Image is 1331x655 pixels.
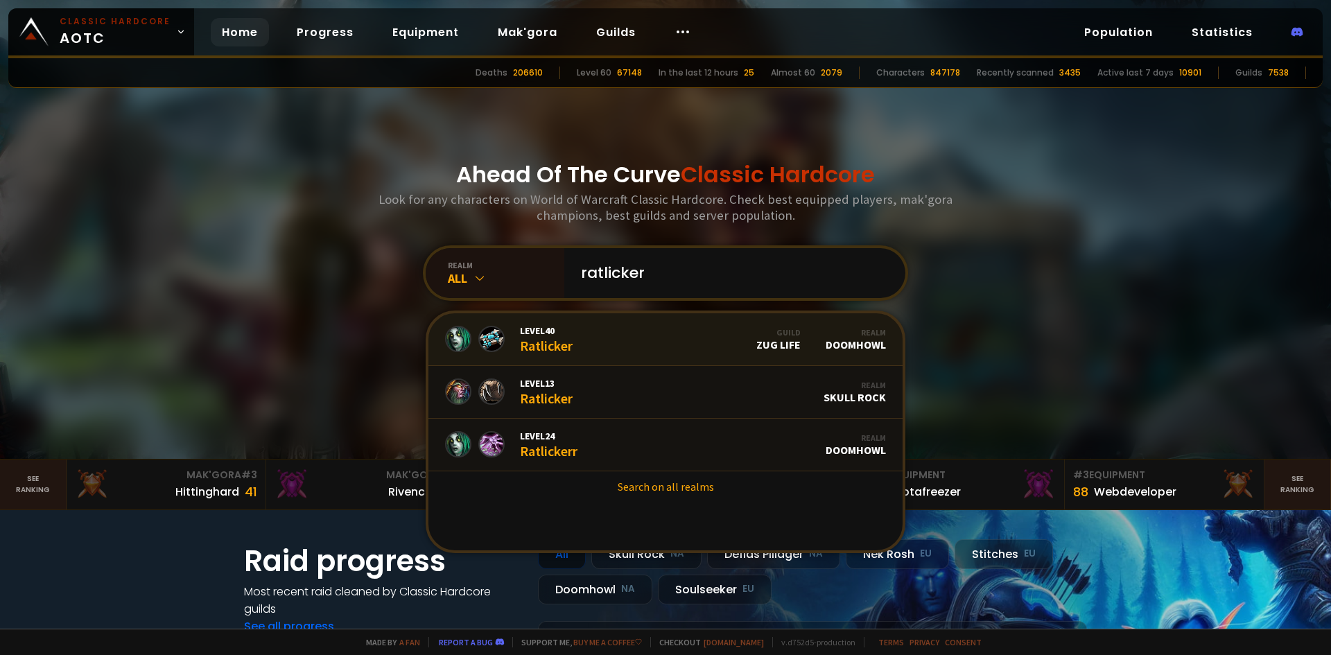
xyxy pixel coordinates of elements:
[826,327,886,351] div: Doomhowl
[1065,460,1264,509] a: #3Equipment88Webdeveloper
[878,637,904,647] a: Terms
[876,67,925,79] div: Characters
[756,327,801,351] div: Zug Life
[920,547,932,561] small: EU
[520,377,573,407] div: Ratlicker
[771,67,815,79] div: Almost 60
[585,18,647,46] a: Guilds
[487,18,568,46] a: Mak'gora
[873,468,1056,482] div: Equipment
[428,471,903,502] a: Search on all realms
[894,483,961,500] div: Notafreezer
[1235,67,1262,79] div: Guilds
[945,637,982,647] a: Consent
[621,582,635,596] small: NA
[826,433,886,443] div: Realm
[573,248,889,298] input: Search a character...
[1073,468,1089,482] span: # 3
[670,547,684,561] small: NA
[1179,67,1201,79] div: 10901
[476,67,507,79] div: Deaths
[742,582,754,596] small: EU
[241,468,257,482] span: # 3
[650,637,764,647] span: Checkout
[448,270,564,286] div: All
[1059,67,1081,79] div: 3435
[826,433,886,457] div: Doomhowl
[286,18,365,46] a: Progress
[846,539,949,569] div: Nek'Rosh
[373,191,958,223] h3: Look for any characters on World of Warcraft Classic Hardcore. Check best equipped players, mak'g...
[448,260,564,270] div: realm
[266,460,466,509] a: Mak'Gora#2Rivench100
[60,15,171,49] span: AOTC
[428,313,903,366] a: Level40RatlickerGuildZug LifeRealmDoomhowl
[244,583,521,618] h4: Most recent raid cleaned by Classic Hardcore guilds
[1264,460,1331,509] a: Seeranking
[512,637,642,647] span: Support me,
[8,8,194,55] a: Classic HardcoreAOTC
[1073,18,1164,46] a: Population
[175,483,239,500] div: Hittinghard
[591,539,702,569] div: Skull Rock
[520,324,573,337] span: Level 40
[399,637,420,647] a: a fan
[538,539,586,569] div: All
[826,327,886,338] div: Realm
[772,637,855,647] span: v. d752d5 - production
[1094,483,1176,500] div: Webdeveloper
[388,483,432,500] div: Rivench
[1024,547,1036,561] small: EU
[707,539,840,569] div: Defias Pillager
[1268,67,1289,79] div: 7538
[358,637,420,647] span: Made by
[428,366,903,419] a: Level13RatlickerRealmSkull Rock
[538,575,652,604] div: Doomhowl
[520,430,577,442] span: Level 24
[681,159,875,190] span: Classic Hardcore
[60,15,171,28] small: Classic Hardcore
[821,67,842,79] div: 2079
[1073,468,1255,482] div: Equipment
[658,575,772,604] div: Soulseeker
[428,419,903,471] a: Level24RatlickerrRealmDoomhowl
[275,468,457,482] div: Mak'Gora
[756,327,801,338] div: Guild
[617,67,642,79] div: 67148
[577,67,611,79] div: Level 60
[1181,18,1264,46] a: Statistics
[955,539,1053,569] div: Stitches
[659,67,738,79] div: In the last 12 hours
[930,67,960,79] div: 847178
[1097,67,1174,79] div: Active last 7 days
[824,380,886,390] div: Realm
[245,482,257,501] div: 41
[67,460,266,509] a: Mak'Gora#3Hittinghard41
[513,67,543,79] div: 206610
[75,468,257,482] div: Mak'Gora
[520,324,573,354] div: Ratlicker
[439,637,493,647] a: Report a bug
[244,539,521,583] h1: Raid progress
[573,637,642,647] a: Buy me a coffee
[456,158,875,191] h1: Ahead Of The Curve
[211,18,269,46] a: Home
[910,637,939,647] a: Privacy
[520,430,577,460] div: Ratlickerr
[244,618,334,634] a: See all progress
[1073,482,1088,501] div: 88
[809,547,823,561] small: NA
[824,380,886,404] div: Skull Rock
[704,637,764,647] a: [DOMAIN_NAME]
[744,67,754,79] div: 25
[381,18,470,46] a: Equipment
[520,377,573,390] span: Level 13
[865,460,1065,509] a: #2Equipment88Notafreezer
[977,67,1054,79] div: Recently scanned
